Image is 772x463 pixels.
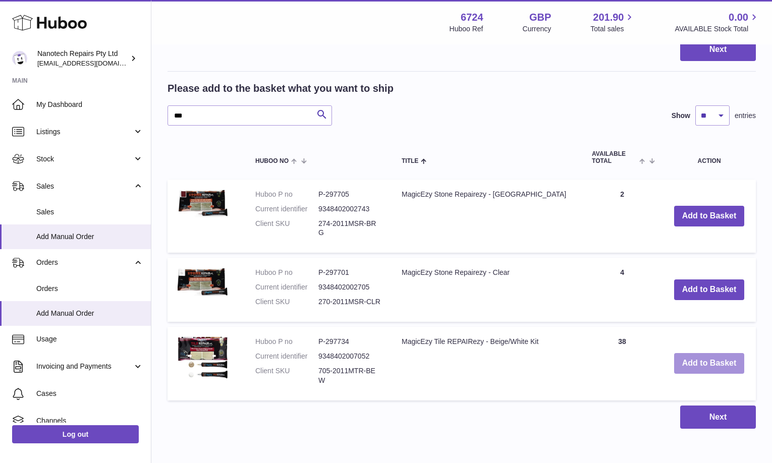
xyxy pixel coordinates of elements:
button: Add to Basket [674,206,745,226]
td: 4 [582,258,663,322]
img: MagicEzy Tile REPAIRezy - Beige/White Kit [178,337,228,380]
span: Add Manual Order [36,232,143,242]
span: Add Manual Order [36,309,143,318]
span: Sales [36,207,143,217]
dt: Current identifier [255,352,318,361]
dt: Huboo P no [255,268,318,277]
th: Action [663,141,756,174]
span: AVAILABLE Stock Total [675,24,760,34]
dd: 270-2011MSR-CLR [318,297,381,307]
span: Title [402,158,418,164]
dd: 705-2011MTR-BEW [318,366,381,385]
img: MagicEzy Stone Repairezy - Burgundy [178,190,228,217]
span: My Dashboard [36,100,143,109]
td: 38 [582,327,663,400]
td: 2 [582,180,663,253]
a: 201.90 Total sales [590,11,635,34]
span: Orders [36,258,133,267]
td: MagicEzy Stone Repairezy - [GEOGRAPHIC_DATA] [392,180,582,253]
strong: GBP [529,11,551,24]
button: Add to Basket [674,353,745,374]
span: Stock [36,154,133,164]
img: MagicEzy Stone Repairezy - Clear [178,268,228,296]
span: Cases [36,389,143,398]
div: Currency [523,24,552,34]
span: entries [735,111,756,121]
td: MagicEzy Tile REPAIRezy - Beige/White Kit [392,327,582,400]
span: Invoicing and Payments [36,362,133,371]
dt: Client SKU [255,297,318,307]
span: Listings [36,127,133,137]
dd: 9348402002705 [318,282,381,292]
dd: P-297701 [318,268,381,277]
label: Show [672,111,690,121]
button: Next [680,38,756,62]
img: info@nanotechrepairs.com [12,51,27,66]
span: AVAILABLE Total [592,151,637,164]
a: 0.00 AVAILABLE Stock Total [675,11,760,34]
a: Log out [12,425,139,443]
dd: 9348402007052 [318,352,381,361]
button: Add to Basket [674,279,745,300]
span: Orders [36,284,143,294]
h2: Please add to the basket what you want to ship [168,82,394,95]
dd: P-297705 [318,190,381,199]
dt: Huboo P no [255,190,318,199]
dd: 274-2011MSR-BRG [318,219,381,238]
td: MagicEzy Stone Repairezy - Clear [392,258,582,322]
dd: P-297734 [318,337,381,346]
span: Total sales [590,24,635,34]
button: Next [680,406,756,429]
strong: 6724 [461,11,483,24]
span: 201.90 [593,11,624,24]
span: [EMAIL_ADDRESS][DOMAIN_NAME] [37,59,148,67]
div: Nanotech Repairs Pty Ltd [37,49,128,68]
dd: 9348402002743 [318,204,381,214]
span: Huboo no [255,158,289,164]
span: Sales [36,182,133,191]
div: Huboo Ref [450,24,483,34]
span: 0.00 [729,11,748,24]
dt: Client SKU [255,219,318,238]
dt: Current identifier [255,282,318,292]
dt: Huboo P no [255,337,318,346]
dt: Client SKU [255,366,318,385]
span: Usage [36,334,143,344]
dt: Current identifier [255,204,318,214]
span: Channels [36,416,143,426]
